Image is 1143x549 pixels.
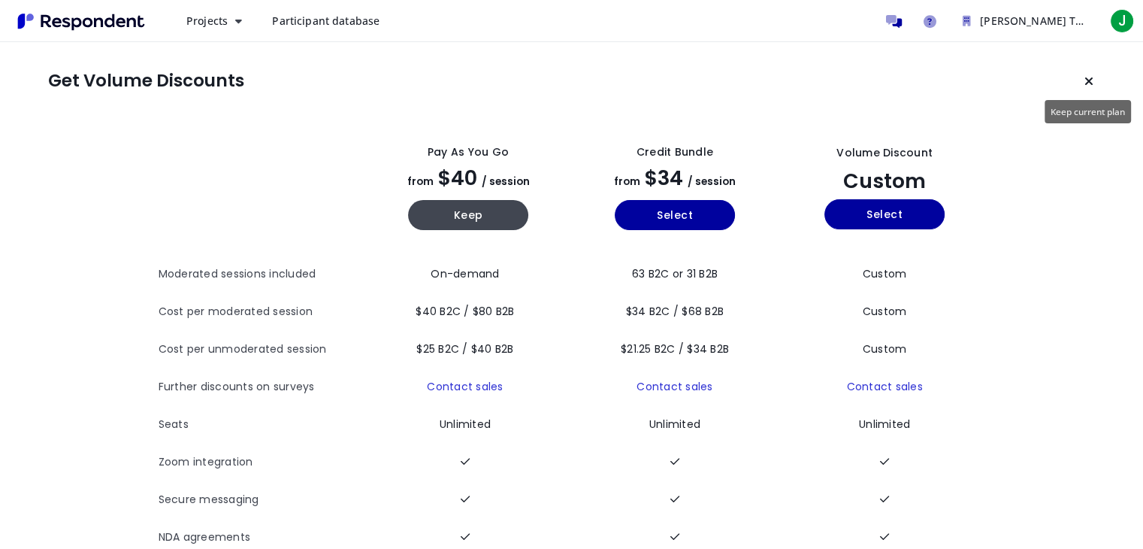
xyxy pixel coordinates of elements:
[159,369,365,406] th: Further discounts on surveys
[440,417,491,432] span: Unlimited
[621,341,729,356] span: $21.25 B2C / $34 B2B
[614,174,640,189] span: from
[159,444,365,481] th: Zoom integration
[407,174,434,189] span: from
[632,266,718,281] span: 63 B2C or 31 B2B
[416,341,513,356] span: $25 B2C / $40 B2B
[272,14,379,28] span: Participant database
[482,174,530,189] span: / session
[688,174,736,189] span: / session
[863,266,907,281] span: Custom
[428,144,509,160] div: Pay as you go
[1107,8,1137,35] button: J
[878,6,909,36] a: Message participants
[637,144,713,160] div: Credit Bundle
[863,341,907,356] span: Custom
[645,164,683,192] span: $34
[260,8,392,35] a: Participant database
[846,379,922,394] a: Contact sales
[824,199,945,229] button: Select yearly custom_static plan
[174,8,254,35] button: Projects
[408,200,528,230] button: Keep current yearly payg plan
[159,331,365,369] th: Cost per unmoderated session
[159,293,365,331] th: Cost per moderated session
[980,14,1098,28] span: [PERSON_NAME] Team
[159,256,365,293] th: Moderated sessions included
[615,200,735,230] button: Select yearly basic plan
[48,71,244,92] h1: Get Volume Discounts
[1074,66,1104,96] button: Keep current plan
[649,417,700,432] span: Unlimited
[431,266,499,281] span: On-demand
[836,145,933,161] div: Volume Discount
[416,304,514,319] span: $40 B2C / $80 B2B
[863,304,907,319] span: Custom
[12,9,150,34] img: Respondent
[951,8,1101,35] button: John Holley Team
[1110,9,1134,33] span: J
[159,481,365,519] th: Secure messaging
[843,167,926,195] span: Custom
[1051,105,1125,117] span: Keep current plan
[859,417,910,432] span: Unlimited
[637,379,712,394] a: Contact sales
[915,6,945,36] a: Help and support
[438,164,477,192] span: $40
[186,14,228,28] span: Projects
[427,379,503,394] a: Contact sales
[159,406,365,444] th: Seats
[626,304,724,319] span: $34 B2C / $68 B2B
